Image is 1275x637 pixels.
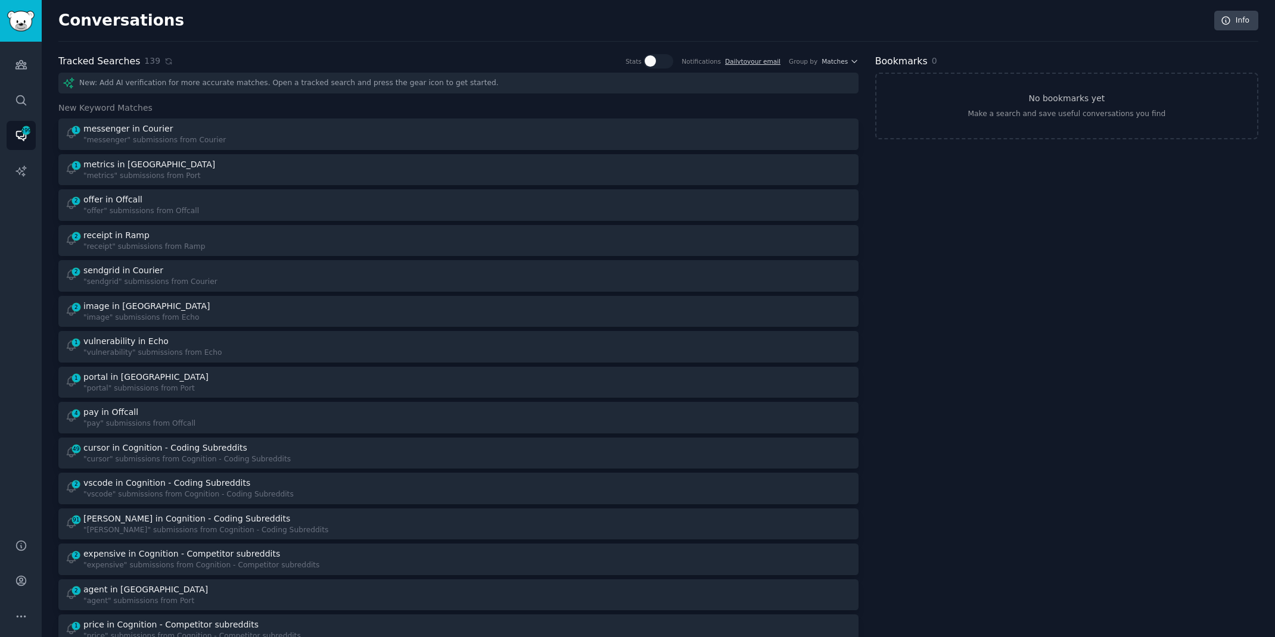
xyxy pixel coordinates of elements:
[71,161,82,170] span: 1
[83,525,328,536] div: "[PERSON_NAME]" submissions from Cognition - Coding Subreddits
[626,57,642,65] div: Stats
[83,442,247,454] div: cursor in Cognition - Coding Subreddits
[21,126,32,135] span: 299
[83,419,195,429] div: "pay" submissions from Offcall
[725,58,780,65] a: Dailytoyour email
[83,454,291,465] div: "cursor" submissions from Cognition - Coding Subreddits
[7,121,36,150] a: 299
[83,277,217,288] div: "sendgrid" submissions from Courier
[83,300,210,313] div: image in [GEOGRAPHIC_DATA]
[83,406,138,419] div: pay in Offcall
[58,544,859,575] a: 2expensive in Cognition - Competitor subreddits"expensive" submissions from Cognition - Competito...
[7,11,35,32] img: GummySearch logo
[83,242,206,252] div: "receipt" submissions from Ramp
[71,196,82,205] span: 2
[58,154,859,186] a: 1metrics in [GEOGRAPHIC_DATA]"metrics" submissions from Port
[58,331,859,363] a: 1vulnerability in Echo"vulnerability" submissions from Echo
[71,338,82,346] span: 1
[83,193,142,206] div: offer in Offcall
[83,171,217,182] div: "metrics" submissions from Port
[83,264,163,277] div: sendgrid in Courier
[71,303,82,311] span: 2
[83,583,208,596] div: agent in [GEOGRAPHIC_DATA]
[83,383,211,394] div: "portal" submissions from Port
[71,126,82,134] span: 1
[58,189,859,221] a: 2offer in Offcall"offer" submissions from Offcall
[58,402,859,433] a: 4pay in Offcall"pay" submissions from Offcall
[58,367,859,398] a: 1portal in [GEOGRAPHIC_DATA]"portal" submissions from Port
[83,371,209,383] div: portal in [GEOGRAPHIC_DATA]
[875,54,928,69] h2: Bookmarks
[71,551,82,559] span: 2
[83,489,294,500] div: "vscode" submissions from Cognition - Coding Subreddits
[83,158,215,171] div: metrics in [GEOGRAPHIC_DATA]
[789,57,817,65] div: Group by
[83,477,250,489] div: vscode in Cognition - Coding Subreddits
[71,622,82,630] span: 1
[822,57,848,65] span: Matches
[71,267,82,276] span: 2
[58,54,140,69] h2: Tracked Searches
[71,516,82,524] span: 91
[682,57,721,65] div: Notifications
[58,225,859,257] a: 2receipt in Ramp"receipt" submissions from Ramp
[58,11,184,30] h2: Conversations
[83,335,169,348] div: vulnerability in Echo
[83,596,210,607] div: "agent" submissions from Port
[932,56,937,65] span: 0
[1028,92,1105,105] h3: No bookmarks yet
[71,480,82,488] span: 2
[71,586,82,595] span: 2
[71,409,82,417] span: 4
[58,438,859,469] a: 49cursor in Cognition - Coding Subreddits"cursor" submissions from Cognition - Coding Subreddits
[83,513,290,525] div: [PERSON_NAME] in Cognition - Coding Subreddits
[968,109,1165,120] div: Make a search and save useful conversations you find
[822,57,858,65] button: Matches
[1214,11,1258,31] a: Info
[58,296,859,327] a: 2image in [GEOGRAPHIC_DATA]"image" submissions from Echo
[83,229,150,242] div: receipt in Ramp
[58,579,859,611] a: 2agent in [GEOGRAPHIC_DATA]"agent" submissions from Port
[58,102,153,114] span: New Keyword Matches
[71,445,82,453] span: 49
[58,73,859,93] div: New: Add AI verification for more accurate matches. Open a tracked search and press the gear icon...
[83,135,226,146] div: "messenger" submissions from Courier
[83,206,199,217] div: "offer" submissions from Offcall
[144,55,160,67] span: 139
[58,260,859,292] a: 2sendgrid in Courier"sendgrid" submissions from Courier
[71,374,82,382] span: 1
[83,560,320,571] div: "expensive" submissions from Cognition - Competitor subreddits
[83,313,212,323] div: "image" submissions from Echo
[83,123,173,135] div: messenger in Courier
[875,73,1258,139] a: No bookmarks yetMake a search and save useful conversations you find
[71,232,82,241] span: 2
[83,348,222,358] div: "vulnerability" submissions from Echo
[83,548,280,560] div: expensive in Cognition - Competitor subreddits
[58,118,859,150] a: 1messenger in Courier"messenger" submissions from Courier
[58,473,859,504] a: 2vscode in Cognition - Coding Subreddits"vscode" submissions from Cognition - Coding Subreddits
[58,508,859,540] a: 91[PERSON_NAME] in Cognition - Coding Subreddits"[PERSON_NAME]" submissions from Cognition - Codi...
[83,619,259,631] div: price in Cognition - Competitor subreddits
